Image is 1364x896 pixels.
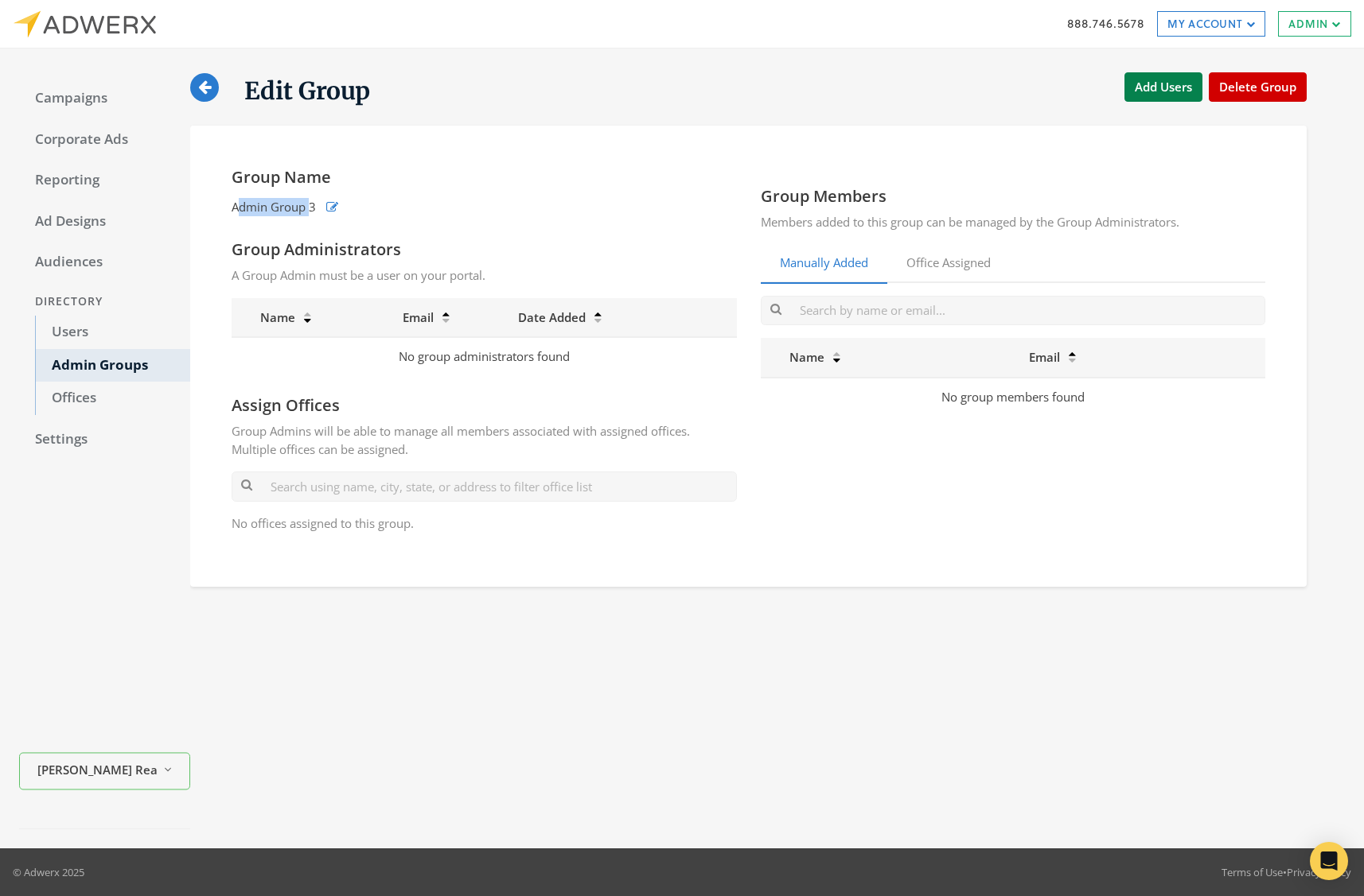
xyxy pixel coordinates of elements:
a: Corporate Ads [19,123,190,157]
a: Admin Groups [35,349,190,382]
p: Members added to this group can be managed by the Group Administrators. [761,213,1266,231]
span: Email [403,309,434,325]
a: Users [35,316,190,349]
h1: Edit Group [244,76,370,107]
a: Campaigns [19,82,190,115]
h4: Group Name [232,167,737,188]
a: Privacy Policy [1287,865,1351,879]
a: Terms of Use [1222,865,1283,879]
div: Directory [19,287,190,316]
span: Admin Group 3 [232,198,316,216]
p: No offices assigned to this group. [232,514,737,533]
button: Delete Group [1209,72,1307,102]
a: 888.746.5678 [1067,15,1144,32]
span: [PERSON_NAME] Realty [37,761,157,779]
td: No group administrators found [232,337,737,375]
span: Date Added [518,309,586,325]
div: • [1222,864,1351,880]
h4: Group Members [761,186,1266,207]
span: Name [241,309,295,325]
img: Adwerx [13,10,156,38]
button: [PERSON_NAME] Realty [19,753,190,790]
button: Add Users [1124,72,1202,102]
div: Open Intercom Messenger [1310,842,1348,880]
a: Manually Added [761,244,887,283]
a: Admin [1278,11,1351,37]
a: Audiences [19,246,190,279]
span: Name [770,349,824,365]
a: My Account [1157,11,1265,37]
a: Office Assigned [887,244,1010,283]
p: Group Admins will be able to manage all members associated with assigned offices. Multiple office... [232,422,737,460]
a: Reporting [19,164,190,197]
a: Settings [19,423,190,456]
a: Offices [35,382,190,415]
td: No group members found [761,378,1266,416]
p: A Group Admin must be a user on your portal. [232,266,737,285]
p: © Adwerx 2025 [13,864,84,880]
input: Search using name, city, state, or address to filter office list [232,471,737,501]
span: Email [1029,349,1060,365]
h4: Assign Offices [232,395,737,416]
a: Ad Designs [19,205,190,239]
h4: Group Administrators [232,239,737,260]
input: Search by name or email... [761,296,1266,325]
